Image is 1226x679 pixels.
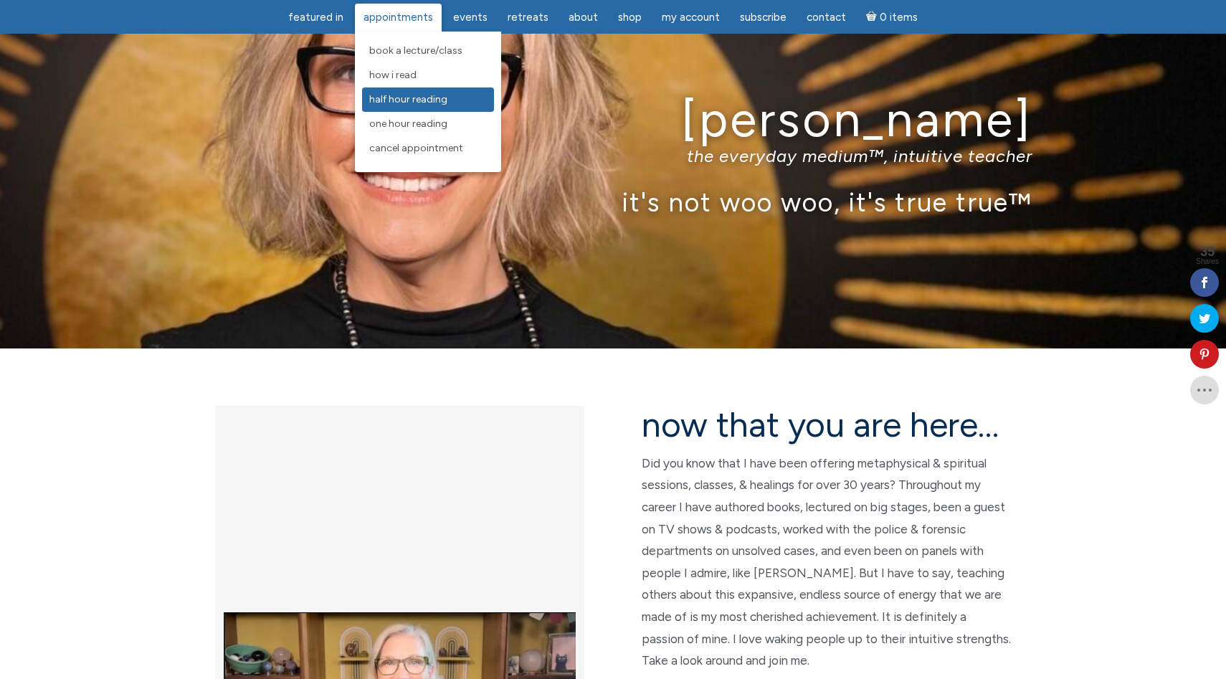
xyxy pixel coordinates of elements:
a: Cancel Appointment [362,136,494,161]
p: it's not woo woo, it's true true™ [194,186,1032,217]
a: Shop [609,4,650,32]
span: Shares [1196,258,1219,265]
span: My Account [662,11,720,24]
a: How I Read [362,63,494,87]
a: Contact [798,4,855,32]
span: Appointments [363,11,433,24]
a: Events [445,4,496,32]
span: Book a Lecture/Class [369,44,462,57]
span: One Hour Reading [369,118,447,130]
span: Events [453,11,488,24]
span: How I Read [369,69,417,81]
span: 35 [1196,245,1219,258]
p: Did you know that I have been offering metaphysical & spiritual sessions, classes, & healings for... [642,452,1011,672]
a: Cart0 items [857,2,926,32]
span: 0 items [880,12,918,23]
span: Cancel Appointment [369,142,463,154]
p: the everyday medium™, intuitive teacher [194,146,1032,166]
span: Contact [807,11,846,24]
h2: now that you are here… [642,406,1011,444]
a: featured in [280,4,352,32]
span: Subscribe [740,11,787,24]
a: My Account [653,4,728,32]
a: Appointments [355,4,442,32]
a: Book a Lecture/Class [362,39,494,63]
a: Subscribe [731,4,795,32]
a: Retreats [499,4,557,32]
a: Half Hour Reading [362,87,494,112]
span: featured in [288,11,343,24]
i: Cart [866,11,880,24]
span: Half Hour Reading [369,93,447,105]
h1: [PERSON_NAME] [194,92,1032,146]
a: One Hour Reading [362,112,494,136]
a: About [560,4,607,32]
span: Retreats [508,11,548,24]
span: About [569,11,598,24]
span: Shop [618,11,642,24]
